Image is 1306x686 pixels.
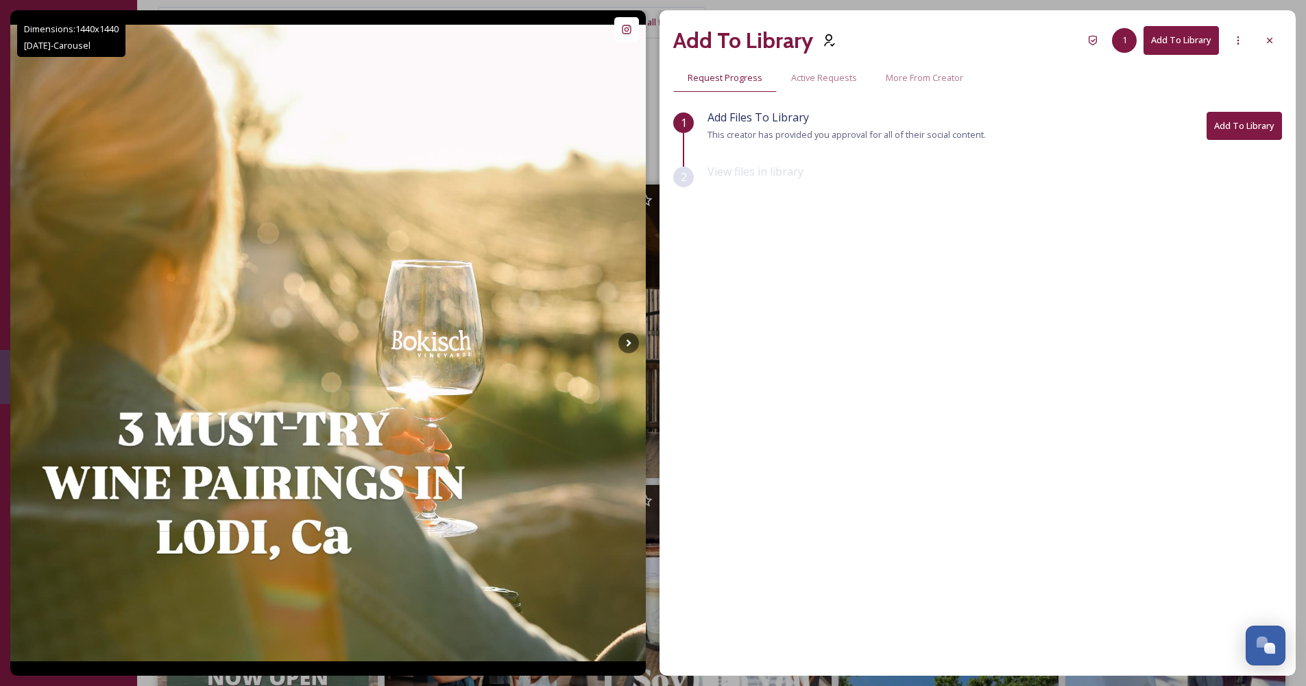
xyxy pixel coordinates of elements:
span: Active Requests [791,71,857,84]
span: Request Progress [688,71,762,84]
span: More From Creator [886,71,963,84]
button: Add To Library [1207,112,1282,140]
span: 2 [681,169,687,185]
span: View files in library [708,164,803,179]
button: Add To Library [1144,26,1219,54]
span: [DATE] - Carousel [24,39,90,51]
span: 1 [681,115,687,131]
span: This creator has provided you approval for all of their social content. [708,128,986,141]
span: 1 [1122,34,1127,47]
span: Add Files To Library [708,110,809,125]
h2: Add To Library [673,24,813,57]
span: Dimensions: 1440 x 1440 [24,23,119,35]
button: Open Chat [1246,626,1285,665]
img: The only way Lodi wine can get any better is when it’s paired with small bites 😋 Book one of thes... [10,25,646,661]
